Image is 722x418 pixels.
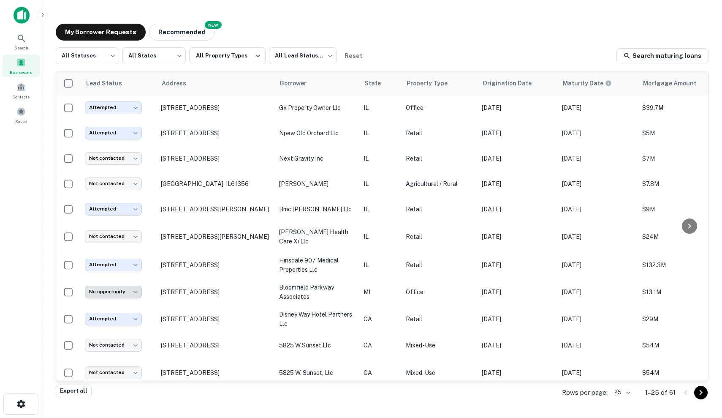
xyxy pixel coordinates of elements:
[406,205,473,214] p: Retail
[3,79,40,102] a: Contacts
[161,205,271,213] p: [STREET_ADDRESS][PERSON_NAME]
[149,24,215,41] button: Recommended
[56,385,92,397] button: Export all
[482,260,554,270] p: [DATE]
[482,368,554,377] p: [DATE]
[14,44,28,51] span: Search
[406,103,473,112] p: Office
[279,227,355,246] p: [PERSON_NAME] health care xi llc
[364,341,397,350] p: CA
[279,103,355,112] p: gx property owner llc
[85,339,142,351] div: Not contacted
[482,314,554,324] p: [DATE]
[406,154,473,163] p: Retail
[14,7,30,24] img: capitalize-icon.png
[279,310,355,328] p: disney way hotel partners llc
[279,205,355,214] p: bmc [PERSON_NAME] llc
[279,179,355,189] p: [PERSON_NAME]
[642,368,718,377] p: $54M
[642,154,718,163] p: $7M
[275,71,359,95] th: Borrower
[13,93,30,100] span: Contacts
[483,78,543,88] span: Origination Date
[642,341,718,350] p: $54M
[364,260,397,270] p: IL
[86,78,133,88] span: Lead Status
[10,69,33,76] span: Borrowers
[3,30,40,53] a: Search
[562,260,634,270] p: [DATE]
[81,71,157,95] th: Lead Status
[482,287,554,297] p: [DATE]
[642,232,718,241] p: $24M
[694,386,708,399] button: Go to next page
[562,232,634,241] p: [DATE]
[482,154,554,163] p: [DATE]
[162,78,197,88] span: Address
[364,232,397,241] p: IL
[406,128,473,138] p: Retail
[680,350,722,391] iframe: Chat Widget
[563,79,603,88] h6: Maturity Date
[161,104,271,112] p: [STREET_ADDRESS]
[340,47,367,64] button: Reset
[562,368,634,377] p: [DATE]
[364,128,397,138] p: IL
[85,178,142,190] div: Not contacted
[161,342,271,349] p: [STREET_ADDRESS]
[364,154,397,163] p: IL
[161,315,271,323] p: [STREET_ADDRESS]
[562,154,634,163] p: [DATE]
[642,314,718,324] p: $29M
[642,179,718,189] p: $7.8M
[562,179,634,189] p: [DATE]
[85,230,142,243] div: Not contacted
[3,104,40,126] a: Saved
[85,313,142,325] div: Attempted
[85,366,142,379] div: Not contacted
[3,55,40,77] a: Borrowers
[205,21,222,29] div: NEW
[364,314,397,324] p: CA
[189,47,266,64] button: All Property Types
[279,154,355,163] p: next gravity inc
[56,45,119,67] div: All Statuses
[642,103,718,112] p: $39.7M
[161,261,271,269] p: [STREET_ADDRESS]
[85,286,142,298] div: No opportunity
[161,288,271,296] p: [STREET_ADDRESS]
[406,260,473,270] p: Retail
[562,314,634,324] p: [DATE]
[161,369,271,377] p: [STREET_ADDRESS]
[562,103,634,112] p: [DATE]
[364,103,397,112] p: IL
[562,128,634,138] p: [DATE]
[482,179,554,189] p: [DATE]
[279,283,355,301] p: bloomfield parkway associates
[279,341,355,350] p: 5825 w sunset llc
[562,341,634,350] p: [DATE]
[406,232,473,241] p: Retail
[562,388,608,398] p: Rows per page:
[161,233,271,240] p: [STREET_ADDRESS][PERSON_NAME]
[364,368,397,377] p: CA
[406,368,473,377] p: Mixed-Use
[279,128,355,138] p: npew old orchard llc
[161,155,271,162] p: [STREET_ADDRESS]
[85,203,142,215] div: Attempted
[161,129,271,137] p: [STREET_ADDRESS]
[85,101,142,114] div: Attempted
[478,71,558,95] th: Origination Date
[85,152,142,164] div: Not contacted
[157,71,275,95] th: Address
[56,24,146,41] button: My Borrower Requests
[15,118,27,125] span: Saved
[406,341,473,350] p: Mixed-Use
[642,128,718,138] p: $5M
[407,78,459,88] span: Property Type
[402,71,478,95] th: Property Type
[558,71,638,95] th: Maturity dates displayed may be estimated. Please contact the lender for the most accurate maturi...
